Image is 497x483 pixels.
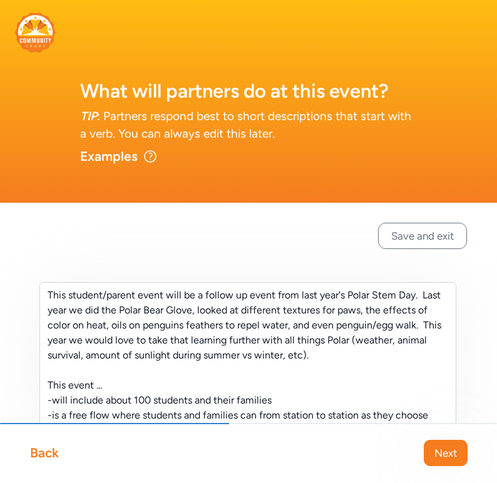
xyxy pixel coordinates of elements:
[39,282,456,444] textarea: This student/parent event will be a follow up event from last year's Polar Stem Day. Last year we...
[80,108,417,143] div: : Partners respond best to short descriptions that start with a verb. You can always edit this la...
[378,223,467,249] button: Save and exit
[15,13,56,53] img: logo
[80,148,138,165] div: Examples
[80,80,417,103] h1: What will partners do at this event?
[424,440,468,466] button: Next
[80,109,97,123] span: TIP
[30,444,59,462] div: Back
[434,445,457,460] span: Next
